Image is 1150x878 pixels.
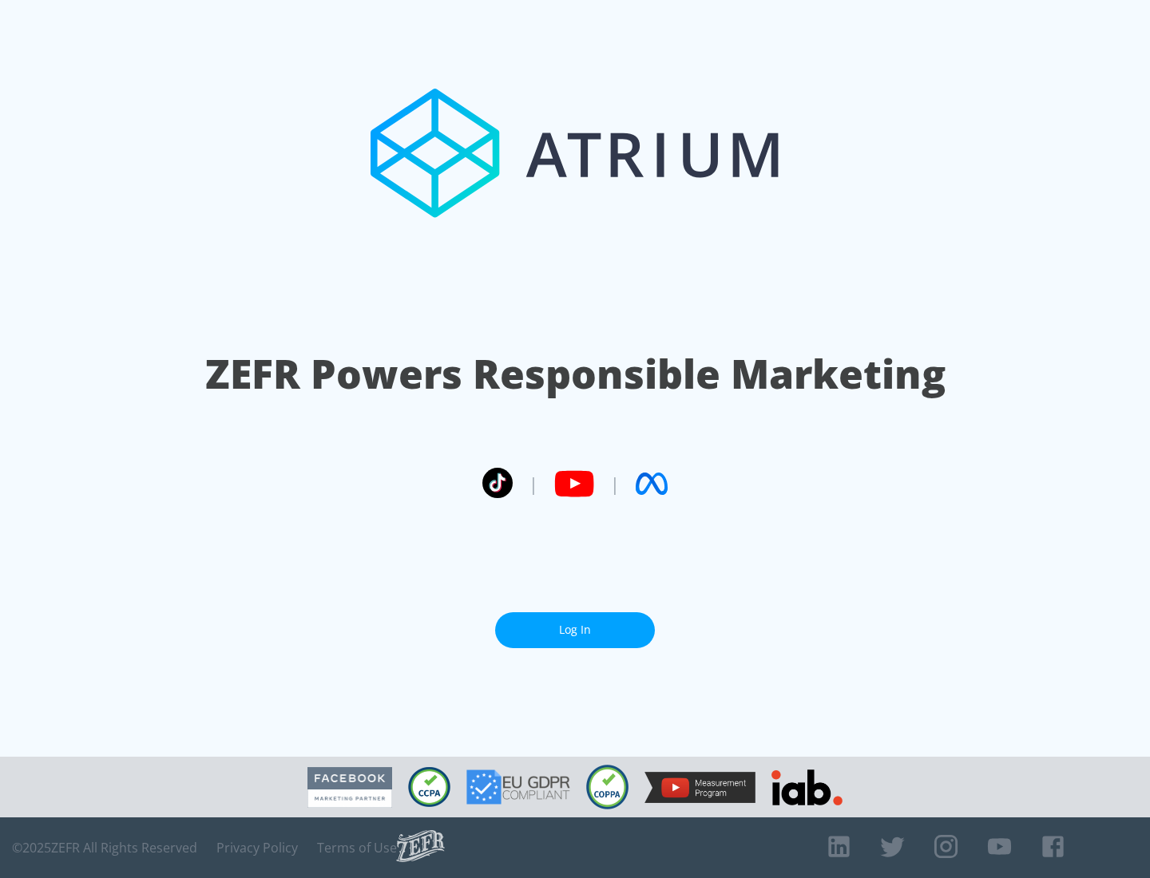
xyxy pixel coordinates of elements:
a: Privacy Policy [216,840,298,856]
span: © 2025 ZEFR All Rights Reserved [12,840,197,856]
img: Facebook Marketing Partner [307,767,392,808]
a: Terms of Use [317,840,397,856]
h1: ZEFR Powers Responsible Marketing [205,346,946,401]
img: CCPA Compliant [408,767,450,807]
span: | [610,472,620,496]
img: GDPR Compliant [466,769,570,805]
a: Log In [495,612,655,648]
span: | [529,472,538,496]
img: YouTube Measurement Program [644,772,755,803]
img: IAB [771,769,843,805]
img: COPPA Compliant [586,765,629,809]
